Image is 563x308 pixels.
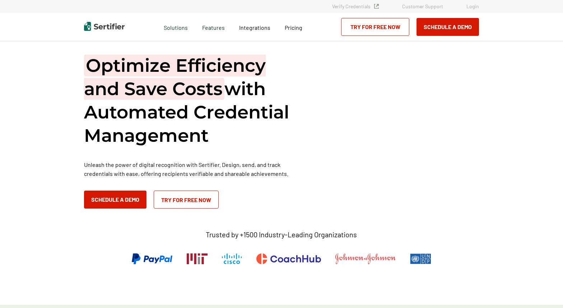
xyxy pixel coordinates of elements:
img: Verified [374,4,379,9]
p: Trusted by +1500 Industry-Leading Organizations [206,230,357,239]
span: Pricing [285,24,302,31]
a: Integrations [239,22,270,31]
img: PayPal [132,253,172,264]
img: Massachusetts Institute of Technology [187,253,208,264]
a: Customer Support [402,3,443,9]
span: Solutions [164,22,188,31]
img: CoachHub [256,253,321,264]
a: Try for Free Now [154,191,219,209]
a: Login [466,3,479,9]
img: UNDP [410,253,431,264]
img: Sertifier | Digital Credentialing Platform [84,22,125,31]
h1: with Automated Credential Management [84,54,299,147]
img: Cisco [222,253,242,264]
span: Features [202,22,225,31]
span: Integrations [239,24,270,31]
span: Optimize Efficiency and Save Costs [84,55,266,100]
img: Johnson & Johnson [335,253,396,264]
p: Unleash the power of digital recognition with Sertifier. Design, send, and track credentials with... [84,160,299,178]
a: Verify Credentials [332,3,379,9]
a: Try for Free Now [341,18,409,36]
a: Pricing [285,22,302,31]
